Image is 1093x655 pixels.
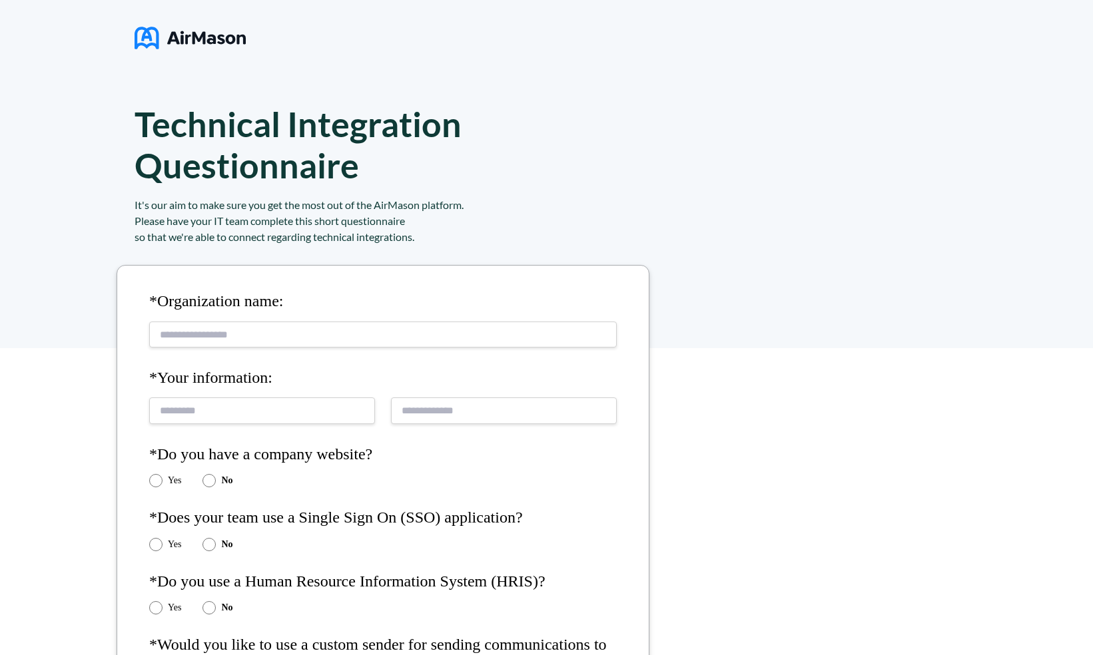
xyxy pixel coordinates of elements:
[135,197,681,213] div: It's our aim to make sure you get the most out of the AirMason platform.
[221,602,232,613] label: No
[168,539,181,550] label: Yes
[135,213,681,229] div: Please have your IT team complete this short questionnaire
[149,572,617,591] h4: *Do you use a Human Resource Information System (HRIS)?
[149,509,617,527] h4: *Does your team use a Single Sign On (SSO) application?
[149,445,617,464] h4: *Do you have a company website?
[135,229,681,245] div: so that we're able to connect regarding technical integrations.
[168,475,181,486] label: Yes
[221,475,232,486] label: No
[149,292,617,311] h4: *Organization name:
[168,602,181,613] label: Yes
[135,21,246,55] img: logo
[135,103,525,186] h1: Technical Integration Questionnaire
[149,369,617,387] h4: *Your information:
[221,539,232,550] label: No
